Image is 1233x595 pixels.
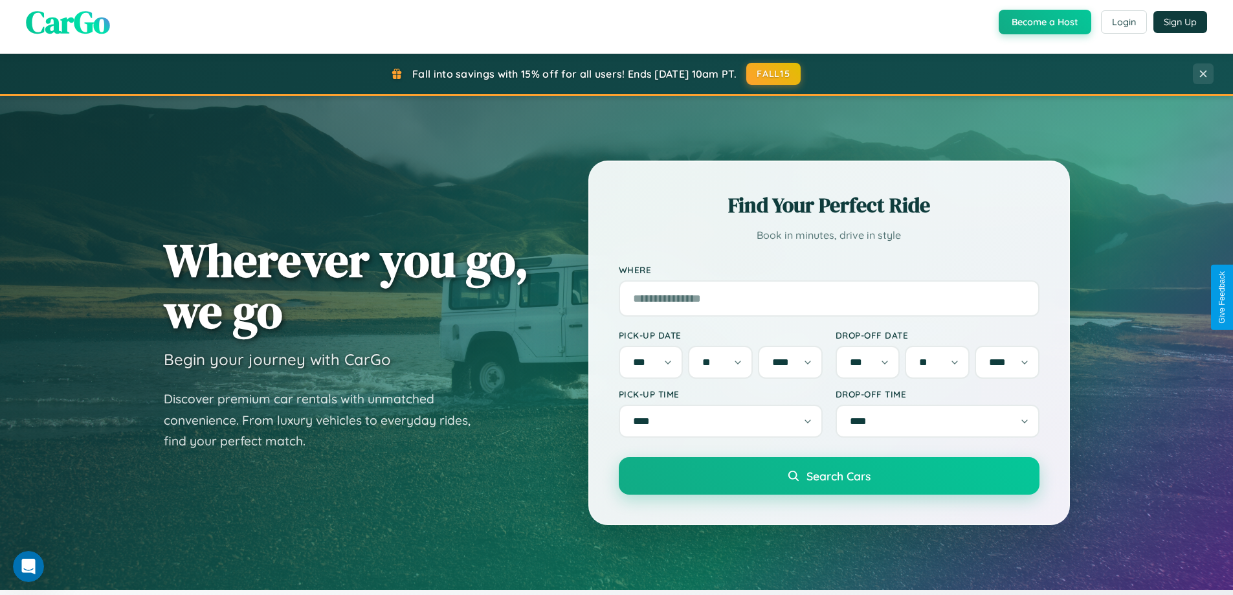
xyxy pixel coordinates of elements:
button: Search Cars [619,457,1039,495]
p: Discover premium car rentals with unmatched convenience. From luxury vehicles to everyday rides, ... [164,388,487,452]
button: FALL15 [746,63,801,85]
button: Sign Up [1153,11,1207,33]
div: Give Feedback [1217,271,1227,324]
iframe: Intercom live chat [13,551,44,582]
button: Login [1101,10,1147,34]
label: Drop-off Date [836,330,1039,341]
h1: Wherever you go, we go [164,234,529,337]
p: Book in minutes, drive in style [619,226,1039,245]
span: Fall into savings with 15% off for all users! Ends [DATE] 10am PT. [412,67,737,80]
button: Become a Host [999,10,1091,34]
h2: Find Your Perfect Ride [619,191,1039,219]
label: Where [619,264,1039,275]
label: Drop-off Time [836,388,1039,399]
span: Search Cars [806,469,871,483]
span: CarGo [26,1,110,43]
label: Pick-up Date [619,330,823,341]
h3: Begin your journey with CarGo [164,350,391,369]
label: Pick-up Time [619,388,823,399]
